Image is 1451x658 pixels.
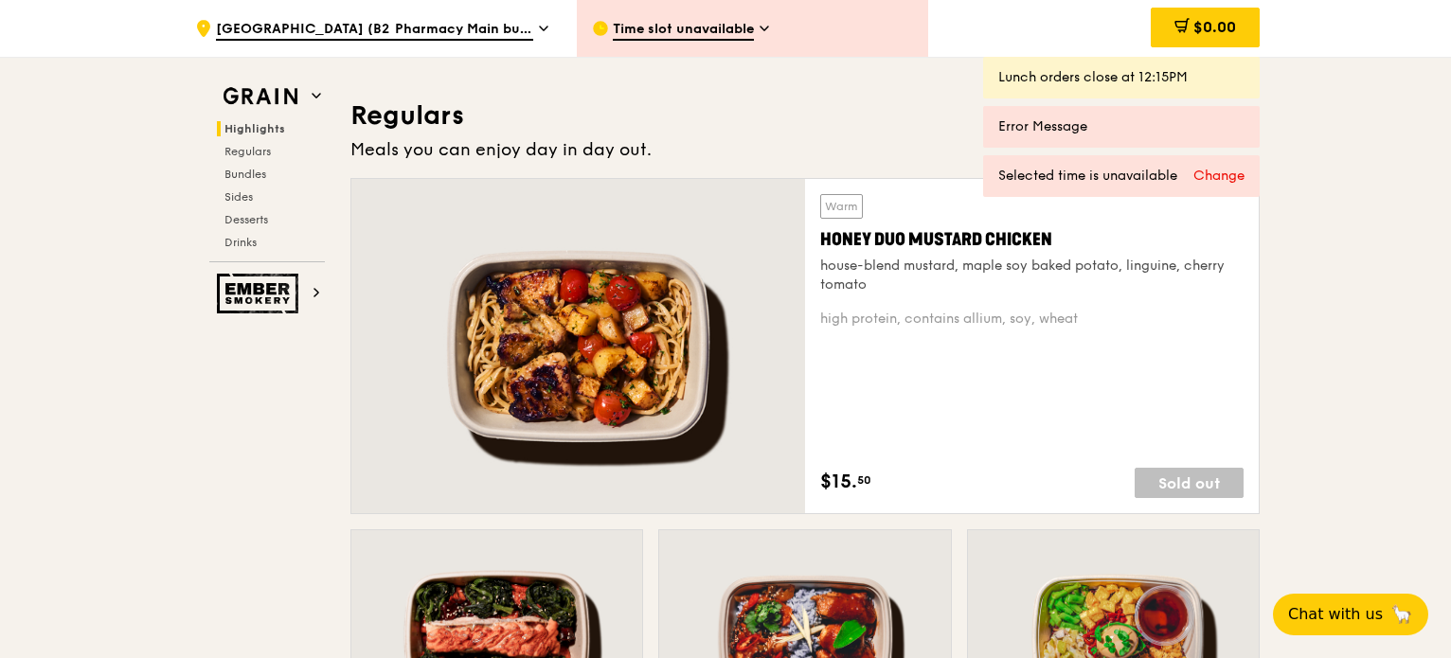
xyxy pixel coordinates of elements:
span: 50 [857,472,871,488]
span: Sides [224,190,253,204]
span: $0.00 [1193,18,1236,36]
div: Warm [820,194,863,219]
span: [GEOGRAPHIC_DATA] (B2 Pharmacy Main building) [216,20,533,41]
div: Honey Duo Mustard Chicken [820,226,1244,253]
img: Ember Smokery web logo [217,274,304,313]
div: Lunch orders close at 12:15PM [998,68,1245,87]
div: Change [1193,167,1245,186]
h3: Regulars [350,98,1260,133]
div: Error Message [998,117,1245,136]
span: Regulars [224,145,271,158]
span: $15. [820,468,857,496]
span: Bundles [224,168,266,181]
img: Grain web logo [217,80,304,114]
div: house-blend mustard, maple soy baked potato, linguine, cherry tomato [820,257,1244,294]
span: Desserts [224,213,268,226]
span: Highlights [224,122,285,135]
span: Time slot unavailable [613,20,754,41]
span: Chat with us [1288,603,1383,626]
button: Chat with us🦙 [1273,594,1428,635]
div: Meals you can enjoy day in day out. [350,136,1260,163]
div: Selected time is unavailable [998,167,1245,186]
span: 🦙 [1390,603,1413,626]
div: high protein, contains allium, soy, wheat [820,310,1244,329]
div: Sold out [1135,468,1244,498]
span: Drinks [224,236,257,249]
